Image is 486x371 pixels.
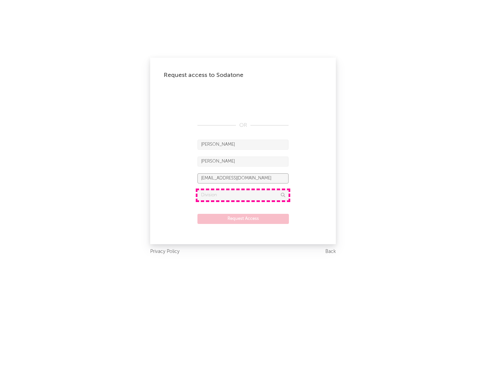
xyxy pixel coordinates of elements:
[164,71,322,79] div: Request access to Sodatone
[197,214,289,224] button: Request Access
[197,173,289,183] input: Email
[197,156,289,167] input: Last Name
[150,248,180,256] a: Privacy Policy
[197,190,289,200] input: Division
[197,140,289,150] input: First Name
[325,248,336,256] a: Back
[197,121,289,130] div: OR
